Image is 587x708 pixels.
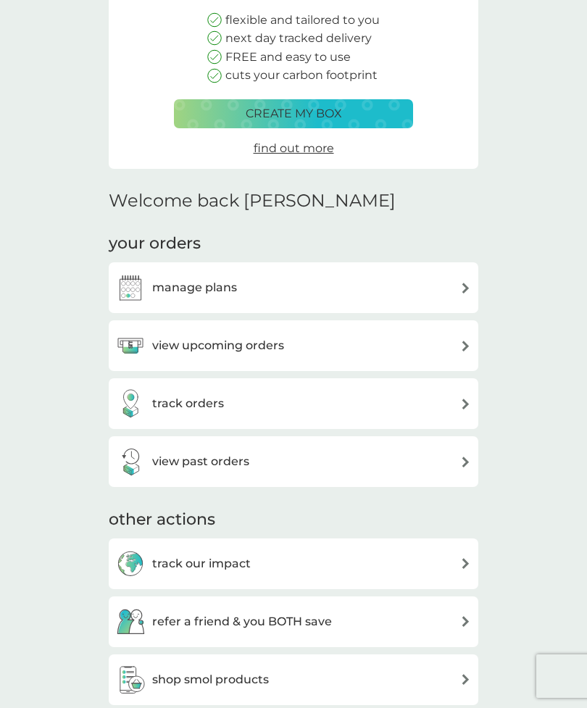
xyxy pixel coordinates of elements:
[174,99,413,128] button: create my box
[460,341,471,351] img: arrow right
[109,509,215,531] h3: other actions
[152,394,224,413] h3: track orders
[460,283,471,293] img: arrow right
[460,674,471,685] img: arrow right
[109,191,396,212] h2: Welcome back [PERSON_NAME]
[152,336,284,355] h3: view upcoming orders
[460,558,471,569] img: arrow right
[225,29,372,48] p: next day tracked delivery
[246,104,342,123] p: create my box
[460,399,471,409] img: arrow right
[254,139,334,158] a: find out more
[152,452,249,471] h3: view past orders
[460,457,471,467] img: arrow right
[152,554,251,573] h3: track our impact
[152,612,332,631] h3: refer a friend & you BOTH save
[152,278,237,297] h3: manage plans
[225,66,378,85] p: cuts your carbon footprint
[225,11,380,30] p: flexible and tailored to you
[460,616,471,627] img: arrow right
[254,141,334,155] span: find out more
[109,233,201,255] h3: your orders
[225,48,351,67] p: FREE and easy to use
[152,670,269,689] h3: shop smol products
